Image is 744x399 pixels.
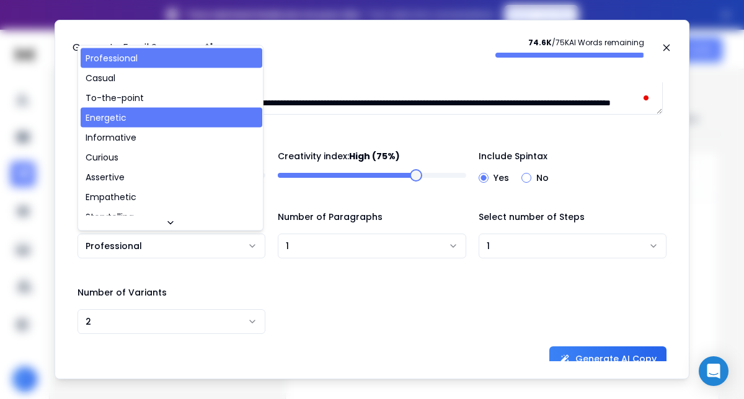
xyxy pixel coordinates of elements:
[77,288,265,297] label: Number of Variants
[549,346,666,371] button: Generate AI Copy
[349,150,400,162] strong: High (75%)
[278,213,466,221] label: Number of Paragraphs
[77,234,265,258] button: Professional
[86,171,125,183] div: Assertive
[86,112,126,124] div: Energetic
[86,191,136,203] div: Empathetic
[73,40,200,55] h1: Generate Email Sequence
[77,127,666,139] p: Hide advanced options
[86,131,136,144] div: Informative
[479,213,666,221] label: Select number of Steps
[536,173,549,182] label: No
[86,211,134,223] div: Storytelling
[278,234,466,258] button: 1
[494,173,509,182] label: Yes
[699,356,728,386] div: Open Intercom Messenger
[528,37,552,48] strong: 74.6K
[479,152,666,160] label: Include Spintax
[495,38,644,48] p: / 75K AI Words remaining
[77,309,265,334] button: 2
[86,151,118,164] div: Curious
[278,152,466,160] label: Creativity index:
[86,52,138,64] div: Professional
[479,234,666,258] button: 1
[86,92,144,104] div: To-the-point
[86,72,115,84] div: Casual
